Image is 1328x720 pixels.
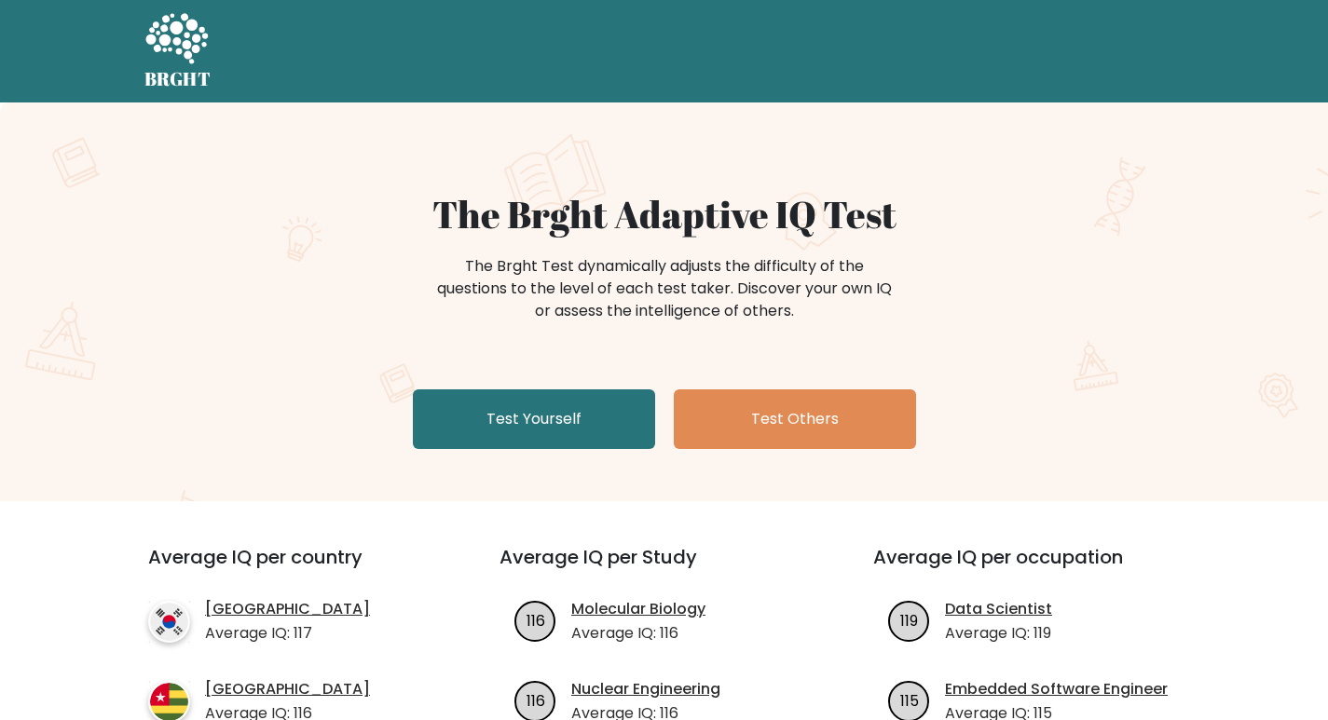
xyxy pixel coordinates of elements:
[571,622,705,645] p: Average IQ: 116
[205,622,370,645] p: Average IQ: 117
[674,389,916,449] a: Test Others
[148,546,432,591] h3: Average IQ per country
[205,678,370,700] a: [GEOGRAPHIC_DATA]
[431,255,897,322] div: The Brght Test dynamically adjusts the difficulty of the questions to the level of each test take...
[900,689,919,711] text: 115
[144,68,212,90] h5: BRGHT
[945,622,1052,645] p: Average IQ: 119
[873,546,1202,591] h3: Average IQ per occupation
[144,7,212,95] a: BRGHT
[413,389,655,449] a: Test Yourself
[527,689,545,711] text: 116
[205,598,370,620] a: [GEOGRAPHIC_DATA]
[945,678,1168,700] a: Embedded Software Engineer
[571,598,705,620] a: Molecular Biology
[945,598,1052,620] a: Data Scientist
[500,546,828,591] h3: Average IQ per Study
[900,609,918,631] text: 119
[148,601,190,643] img: country
[571,678,720,700] a: Nuclear Engineering
[527,609,545,631] text: 116
[210,192,1119,237] h1: The Brght Adaptive IQ Test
